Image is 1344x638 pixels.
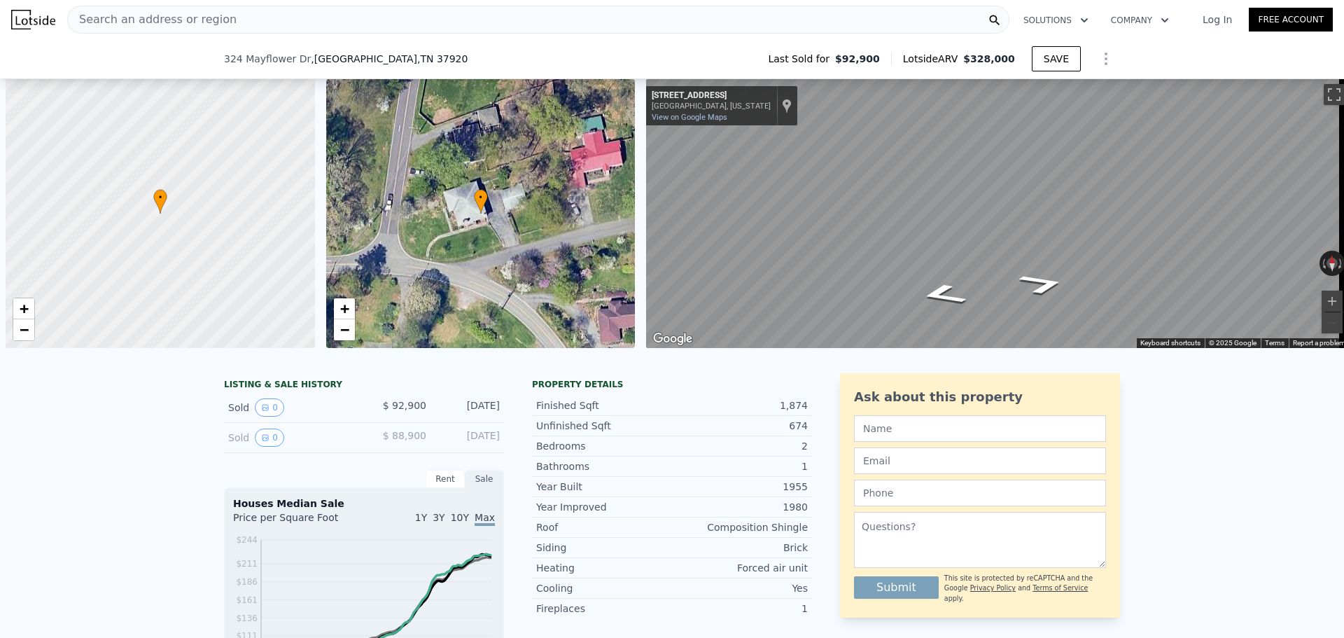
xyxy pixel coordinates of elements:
[1140,338,1200,348] button: Keyboard shortcuts
[672,439,808,453] div: 2
[536,480,672,494] div: Year Built
[236,535,258,545] tspan: $244
[536,500,672,514] div: Year Improved
[672,480,808,494] div: 1955
[672,541,808,555] div: Brick
[255,429,284,447] button: View historical data
[672,459,808,473] div: 1
[233,497,495,511] div: Houses Median Sale
[652,113,727,122] a: View on Google Maps
[13,319,34,340] a: Zoom out
[1186,13,1249,27] a: Log In
[536,419,672,433] div: Unfinished Sqft
[224,52,311,66] span: 324 Mayflower Dr
[153,191,167,204] span: •
[536,439,672,453] div: Bedrooms
[415,512,427,523] span: 1Y
[652,102,771,111] div: [GEOGRAPHIC_DATA], [US_STATE]
[1265,339,1284,347] a: Terms (opens in new tab)
[228,398,353,417] div: Sold
[11,10,55,29] img: Lotside
[903,52,963,66] span: Lotside ARV
[236,595,258,605] tspan: $161
[1032,584,1088,592] a: Terms of Service
[854,387,1106,407] div: Ask about this property
[672,581,808,595] div: Yes
[944,574,1106,604] div: This site is protected by reCAPTCHA and the Google and apply.
[536,581,672,595] div: Cooling
[652,90,771,102] div: [STREET_ADDRESS]
[20,321,29,338] span: −
[854,415,1106,442] input: Name
[153,189,167,214] div: •
[672,520,808,534] div: Composition Shingle
[672,602,808,616] div: 1
[536,520,672,534] div: Roof
[532,379,812,390] div: Property details
[13,298,34,319] a: Zoom in
[1326,251,1338,276] button: Reset the view
[437,398,500,417] div: [DATE]
[536,541,672,555] div: Siding
[672,561,808,575] div: Forced air unit
[426,470,465,488] div: Rent
[835,52,880,66] span: $92,900
[963,53,1015,64] span: $328,000
[1100,8,1180,33] button: Company
[451,512,469,523] span: 10Y
[255,398,284,417] button: View historical data
[899,279,986,310] path: Go West, Hermitage Dr
[854,576,939,599] button: Submit
[417,53,468,64] span: , TN 37920
[20,300,29,317] span: +
[68,11,237,28] span: Search an address or region
[768,52,835,66] span: Last Sold for
[437,429,500,447] div: [DATE]
[650,330,696,348] a: Open this area in Google Maps (opens a new window)
[782,98,792,113] a: Show location on map
[233,511,364,533] div: Price per Square Foot
[672,398,808,412] div: 1,874
[536,602,672,616] div: Fireplaces
[1319,251,1327,276] button: Rotate counterclockwise
[383,430,426,441] span: $ 88,900
[1322,291,1343,312] button: Zoom in
[475,512,495,526] span: Max
[672,419,808,433] div: 674
[650,330,696,348] img: Google
[854,480,1106,506] input: Phone
[854,448,1106,474] input: Email
[383,400,426,411] span: $ 92,900
[236,577,258,587] tspan: $186
[236,613,258,623] tspan: $136
[334,319,355,340] a: Zoom out
[334,298,355,319] a: Zoom in
[474,191,488,204] span: •
[536,459,672,473] div: Bathrooms
[1249,8,1333,32] a: Free Account
[1092,45,1120,73] button: Show Options
[433,512,444,523] span: 3Y
[339,300,349,317] span: +
[228,429,353,447] div: Sold
[474,189,488,214] div: •
[999,268,1086,300] path: Go East, Hermitage Dr
[1209,339,1256,347] span: © 2025 Google
[536,398,672,412] div: Finished Sqft
[1012,8,1100,33] button: Solutions
[1322,312,1343,333] button: Zoom out
[1032,46,1081,71] button: SAVE
[536,561,672,575] div: Heating
[311,52,468,66] span: , [GEOGRAPHIC_DATA]
[339,321,349,338] span: −
[465,470,504,488] div: Sale
[236,559,258,569] tspan: $211
[224,379,504,393] div: LISTING & SALE HISTORY
[970,584,1016,592] a: Privacy Policy
[672,500,808,514] div: 1980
